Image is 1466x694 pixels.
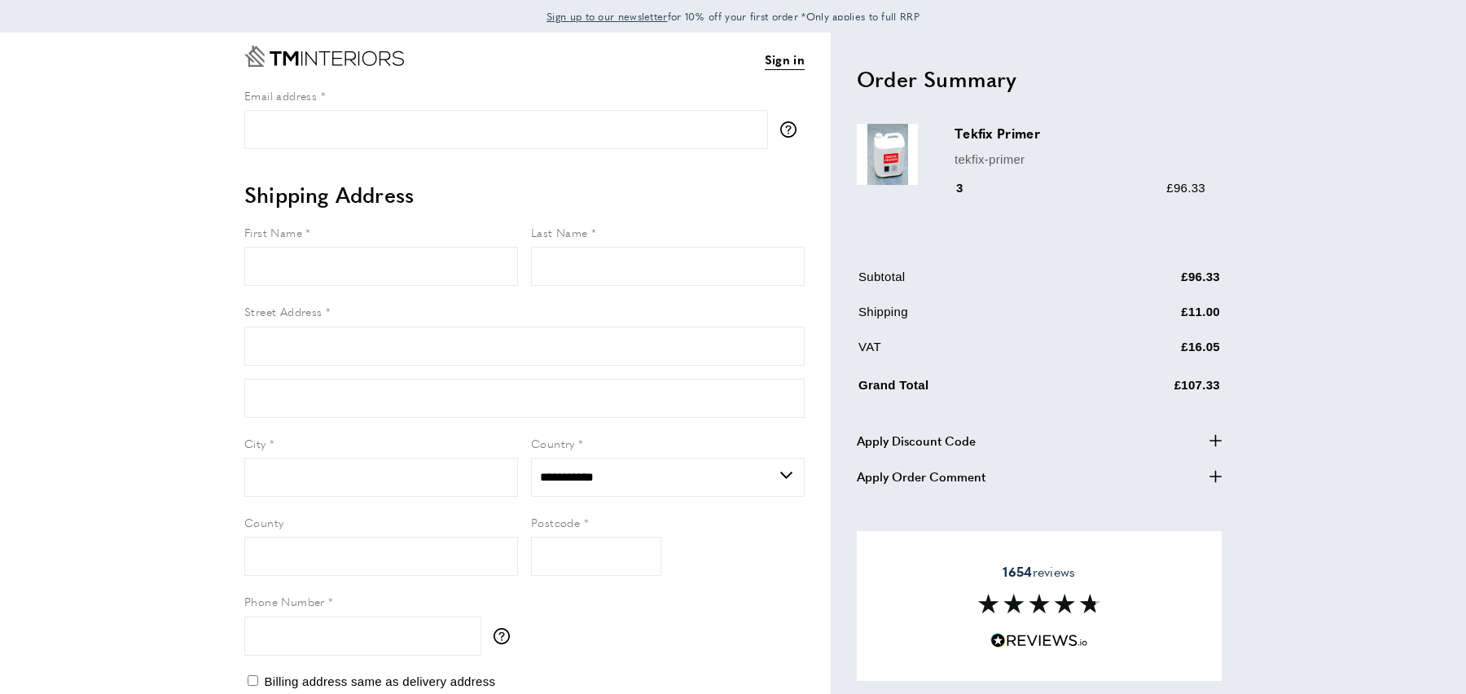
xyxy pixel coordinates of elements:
[546,8,668,24] a: Sign up to our newsletter
[244,435,266,451] span: City
[1003,562,1032,581] strong: 1654
[244,303,323,319] span: Street Address
[244,87,317,103] span: Email address
[858,337,1077,369] td: VAT
[858,302,1077,334] td: Shipping
[1166,181,1205,195] span: £96.33
[244,224,302,240] span: First Name
[244,514,283,530] span: County
[1078,267,1221,299] td: £96.33
[978,594,1100,613] img: Reviews section
[857,467,985,486] span: Apply Order Comment
[857,124,918,185] img: Tekfix Primer
[244,46,404,67] a: Go to Home page
[531,514,580,530] span: Postcode
[1003,564,1075,580] span: reviews
[264,674,495,688] span: Billing address same as delivery address
[990,633,1088,648] img: Reviews.io 5 stars
[858,372,1077,407] td: Grand Total
[780,121,805,138] button: More information
[494,628,518,644] button: More information
[857,431,976,450] span: Apply Discount Code
[531,435,575,451] span: Country
[765,50,805,70] a: Sign in
[955,124,1205,143] h3: Tekfix Primer
[955,178,986,198] div: 3
[955,150,1205,169] p: tekfix-primer
[244,593,325,609] span: Phone Number
[1078,302,1221,334] td: £11.00
[248,675,258,686] input: Billing address same as delivery address
[546,9,920,24] span: for 10% off your first order *Only applies to full RRP
[531,224,588,240] span: Last Name
[1078,372,1221,407] td: £107.33
[1078,337,1221,369] td: £16.05
[857,64,1222,94] h2: Order Summary
[546,9,668,24] span: Sign up to our newsletter
[858,267,1077,299] td: Subtotal
[244,180,805,209] h2: Shipping Address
